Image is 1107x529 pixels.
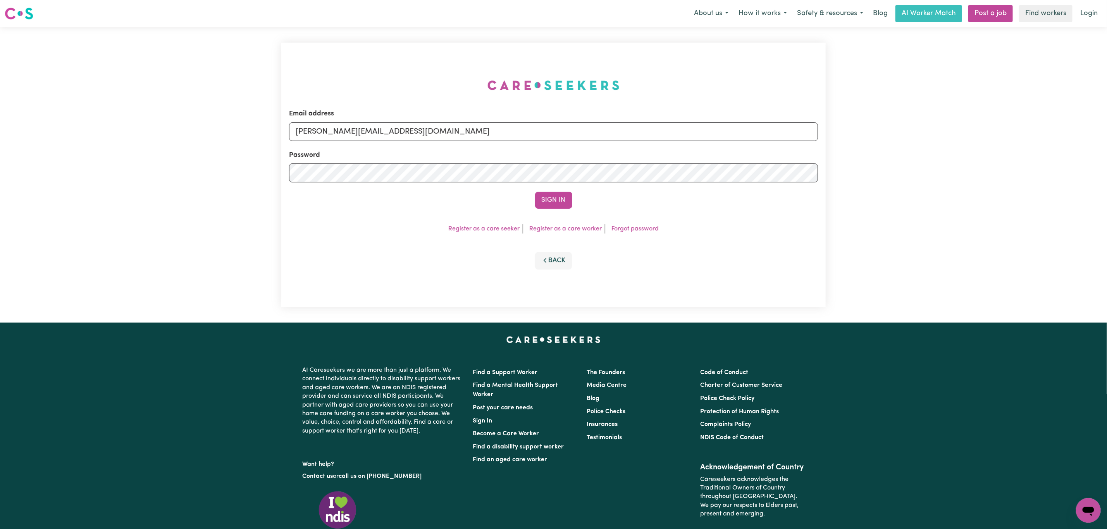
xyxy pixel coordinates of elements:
[700,435,764,441] a: NDIS Code of Conduct
[303,457,464,469] p: Want help?
[506,337,601,343] a: Careseekers home page
[700,382,782,388] a: Charter of Customer Service
[700,409,779,415] a: Protection of Human Rights
[792,5,868,22] button: Safety & resources
[611,226,659,232] a: Forgot password
[689,5,733,22] button: About us
[587,409,625,415] a: Police Checks
[289,122,818,141] input: Email address
[587,395,599,402] a: Blog
[303,473,333,479] a: Contact us
[587,435,622,441] a: Testimonials
[700,472,804,522] p: Careseekers acknowledges the Traditional Owners of Country throughout [GEOGRAPHIC_DATA]. We pay o...
[968,5,1013,22] a: Post a job
[473,431,539,437] a: Become a Care Worker
[289,109,334,119] label: Email address
[473,418,492,424] a: Sign In
[473,369,538,376] a: Find a Support Worker
[473,405,533,411] a: Post your care needs
[529,226,602,232] a: Register as a care worker
[733,5,792,22] button: How it works
[473,444,564,450] a: Find a disability support worker
[1019,5,1073,22] a: Find workers
[868,5,892,22] a: Blog
[700,369,748,376] a: Code of Conduct
[587,382,627,388] a: Media Centre
[535,192,572,209] button: Sign In
[339,473,422,479] a: call us on [PHONE_NUMBER]
[587,369,625,376] a: The Founders
[1076,5,1102,22] a: Login
[535,252,572,269] button: Back
[303,363,464,438] p: At Careseekers we are more than just a platform. We connect individuals directly to disability su...
[700,395,754,402] a: Police Check Policy
[448,226,520,232] a: Register as a care seeker
[5,5,33,22] a: Careseekers logo
[895,5,962,22] a: AI Worker Match
[700,421,751,428] a: Complaints Policy
[700,463,804,472] h2: Acknowledgement of Country
[587,421,618,428] a: Insurances
[289,150,320,160] label: Password
[473,457,547,463] a: Find an aged care worker
[303,469,464,484] p: or
[5,7,33,21] img: Careseekers logo
[1076,498,1101,523] iframe: Button to launch messaging window, conversation in progress
[473,382,558,398] a: Find a Mental Health Support Worker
